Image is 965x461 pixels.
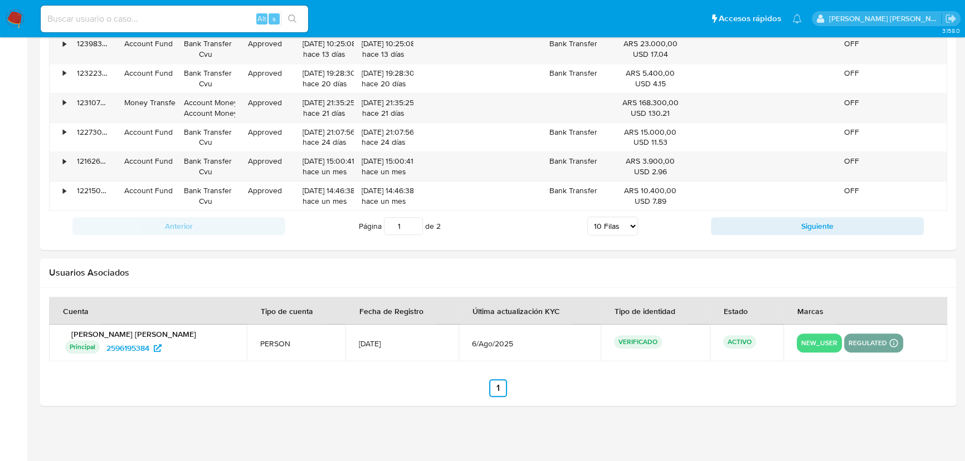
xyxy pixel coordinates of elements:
[945,13,957,24] a: Salir
[829,13,942,24] p: eduardo.gimenez@mercadolibre.com
[49,267,947,278] h2: Usuarios Asociados
[41,12,308,26] input: Buscar usuario o caso...
[719,13,781,24] span: Accesos rápidos
[792,14,802,23] a: Notificaciones
[942,26,959,35] span: 3.158.0
[281,11,304,27] button: search-icon
[272,13,276,24] span: s
[257,13,266,24] span: Alt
